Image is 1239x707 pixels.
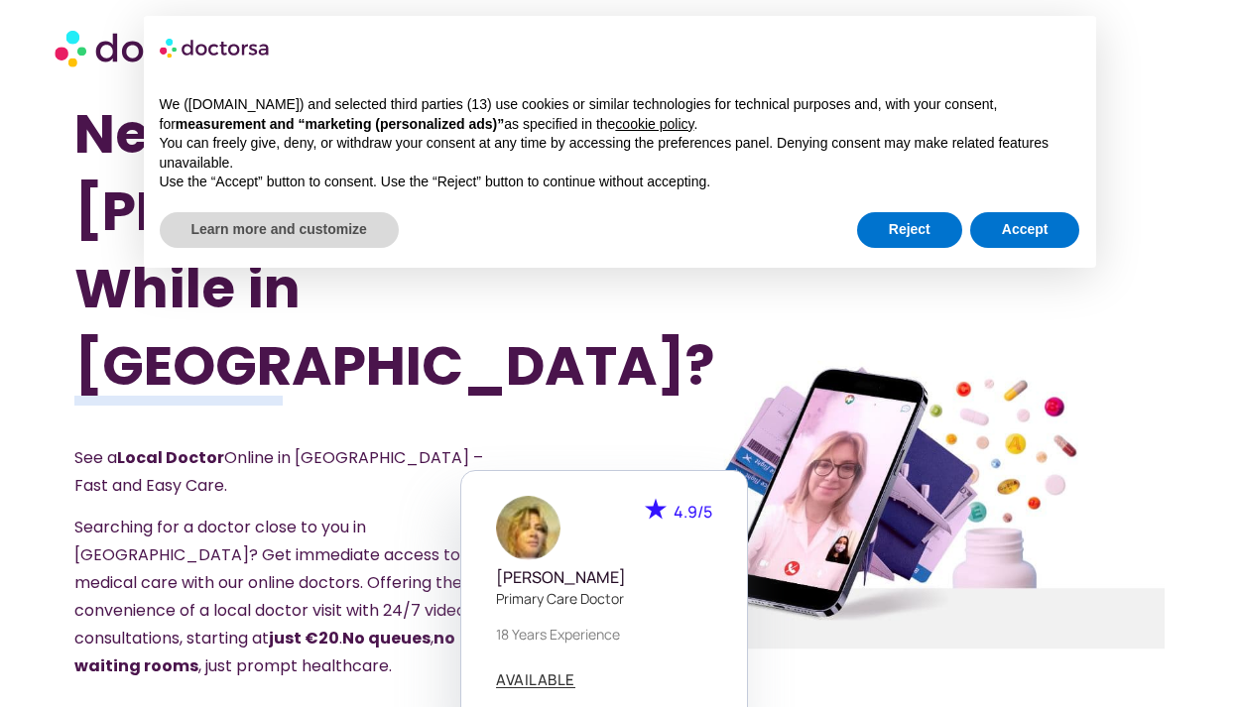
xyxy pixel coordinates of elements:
[496,672,575,688] a: AVAILABLE
[342,627,431,649] strong: No queues
[160,212,399,248] button: Learn more and customize
[74,446,483,497] span: See a Online in [GEOGRAPHIC_DATA] – Fast and Easy Care.
[160,32,271,63] img: logo
[160,95,1080,134] p: We ([DOMAIN_NAME]) and selected third parties (13) use cookies or similar technologies for techni...
[496,672,575,687] span: AVAILABLE
[615,116,693,132] a: cookie policy
[970,212,1080,248] button: Accept
[160,173,1080,192] p: Use the “Accept” button to consent. Use the “Reject” button to continue without accepting.
[269,627,339,649] strong: just €20
[496,624,712,645] p: 18 years experience
[117,446,224,469] strong: Local Doctor
[496,568,712,587] h5: [PERSON_NAME]
[674,501,712,523] span: 4.9/5
[176,116,504,132] strong: measurement and “marketing (personalized ads)”
[496,588,712,609] p: Primary care doctor
[74,516,466,677] span: Searching for a doctor close to you in [GEOGRAPHIC_DATA]? Get immediate access to medical care wi...
[74,95,538,405] h1: Need a Doctor [PERSON_NAME] While in [GEOGRAPHIC_DATA]?
[857,212,962,248] button: Reject
[160,134,1080,173] p: You can freely give, deny, or withdraw your consent at any time by accessing the preferences pane...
